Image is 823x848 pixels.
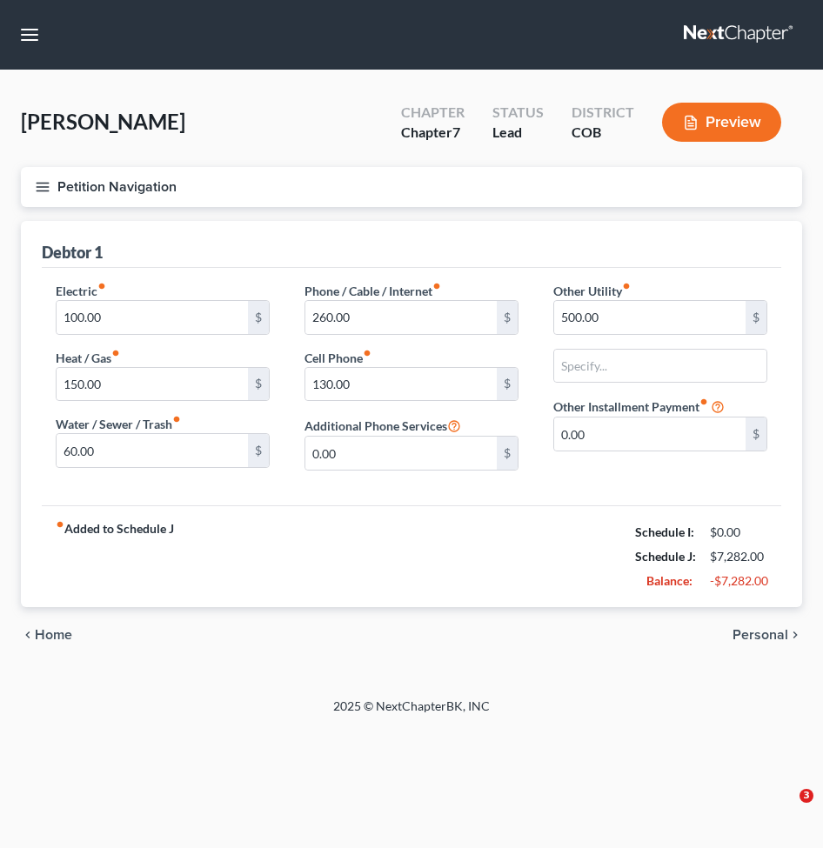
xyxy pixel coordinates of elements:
[248,434,269,467] div: $
[710,548,767,565] div: $7,282.00
[21,628,72,642] button: chevron_left Home
[305,301,497,334] input: --
[646,573,693,588] strong: Balance:
[56,520,174,593] strong: Added to Schedule J
[710,572,767,590] div: -$7,282.00
[662,103,781,142] button: Preview
[554,350,766,383] input: Specify...
[304,415,461,436] label: Additional Phone Services
[497,368,518,401] div: $
[363,349,371,357] i: fiber_manual_record
[746,417,766,451] div: $
[554,417,746,451] input: --
[497,301,518,334] div: $
[764,789,806,831] iframe: Intercom live chat
[733,628,788,642] span: Personal
[497,437,518,470] div: $
[172,415,181,424] i: fiber_manual_record
[56,415,181,433] label: Water / Sewer / Trash
[800,789,813,803] span: 3
[492,103,544,123] div: Status
[432,282,441,290] i: fiber_manual_record
[42,242,103,263] div: Debtor 1
[98,698,725,729] div: 2025 © NextChapterBK, INC
[401,123,465,143] div: Chapter
[305,437,497,470] input: --
[21,628,35,642] i: chevron_left
[35,628,72,642] span: Home
[635,524,694,539] strong: Schedule I:
[746,301,766,334] div: $
[57,368,248,401] input: --
[21,109,185,134] span: [PERSON_NAME]
[699,397,708,406] i: fiber_manual_record
[57,301,248,334] input: --
[733,628,802,642] button: Personal chevron_right
[248,301,269,334] div: $
[710,524,767,541] div: $0.00
[56,520,64,529] i: fiber_manual_record
[635,549,696,564] strong: Schedule J:
[788,628,802,642] i: chevron_right
[111,349,120,357] i: fiber_manual_record
[97,282,106,290] i: fiber_manual_record
[305,368,497,401] input: --
[553,282,631,300] label: Other Utility
[57,434,248,467] input: --
[56,349,120,367] label: Heat / Gas
[452,124,460,140] span: 7
[401,103,465,123] div: Chapter
[304,349,371,367] label: Cell Phone
[572,103,634,123] div: District
[622,282,631,290] i: fiber_manual_record
[554,301,746,334] input: --
[492,123,544,143] div: Lead
[304,282,441,300] label: Phone / Cable / Internet
[56,282,106,300] label: Electric
[21,167,802,207] button: Petition Navigation
[248,368,269,401] div: $
[572,123,634,143] div: COB
[553,397,708,416] label: Other Installment Payment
